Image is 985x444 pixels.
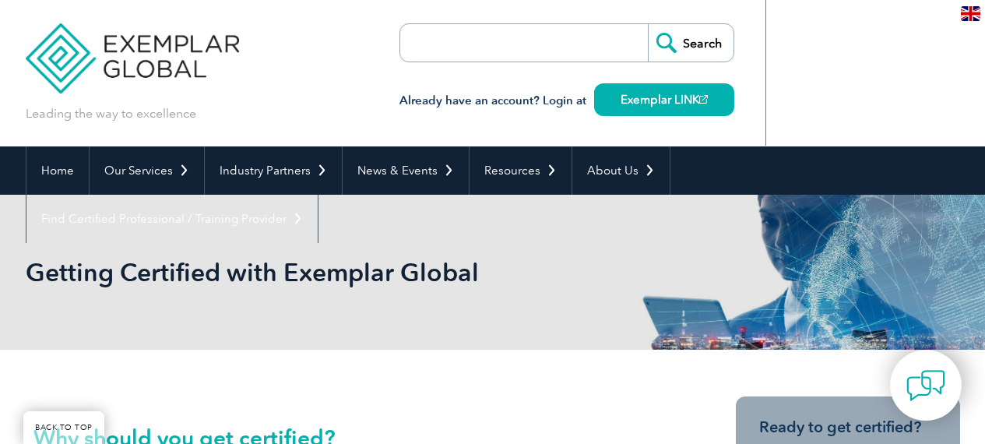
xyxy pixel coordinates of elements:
[205,146,342,195] a: Industry Partners
[961,6,980,21] img: en
[26,105,196,122] p: Leading the way to excellence
[594,83,734,116] a: Exemplar LINK
[23,411,104,444] a: BACK TO TOP
[26,195,318,243] a: Find Certified Professional / Training Provider
[26,146,89,195] a: Home
[26,257,624,287] h1: Getting Certified with Exemplar Global
[343,146,469,195] a: News & Events
[90,146,204,195] a: Our Services
[399,91,734,111] h3: Already have an account? Login at
[470,146,572,195] a: Resources
[648,24,733,62] input: Search
[906,366,945,405] img: contact-chat.png
[699,95,708,104] img: open_square.png
[759,418,937,437] h3: Ready to get certified?
[572,146,670,195] a: About Us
